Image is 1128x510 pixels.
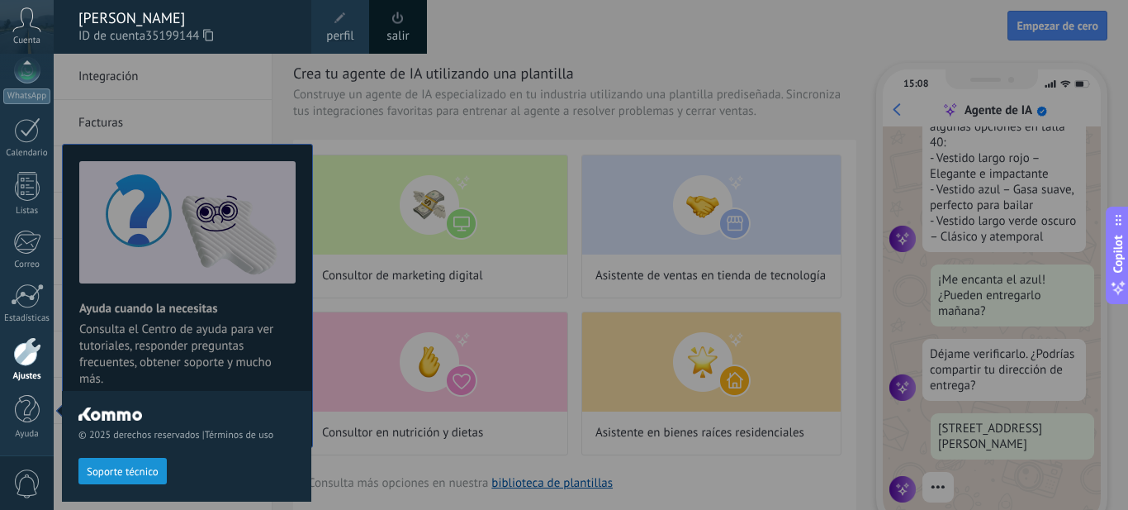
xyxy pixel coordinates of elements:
span: © 2025 derechos reservados | [78,429,295,441]
button: Soporte técnico [78,458,167,484]
span: 35199144 [145,27,213,45]
span: Copilot [1110,235,1126,273]
span: Cuenta [13,36,40,46]
a: Términos de uso [205,429,273,441]
a: Soporte técnico [78,465,167,477]
div: Ayuda [3,429,51,440]
a: salir [386,27,409,45]
div: Estadísticas [3,313,51,324]
div: [PERSON_NAME] [78,9,295,27]
div: Correo [3,260,51,270]
div: Ajustes [3,371,51,382]
div: Calendario [3,148,51,159]
span: Soporte técnico [87,466,159,478]
span: perfil [326,27,353,45]
div: WhatsApp [3,88,50,104]
span: ID de cuenta [78,27,295,45]
div: Listas [3,206,51,217]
